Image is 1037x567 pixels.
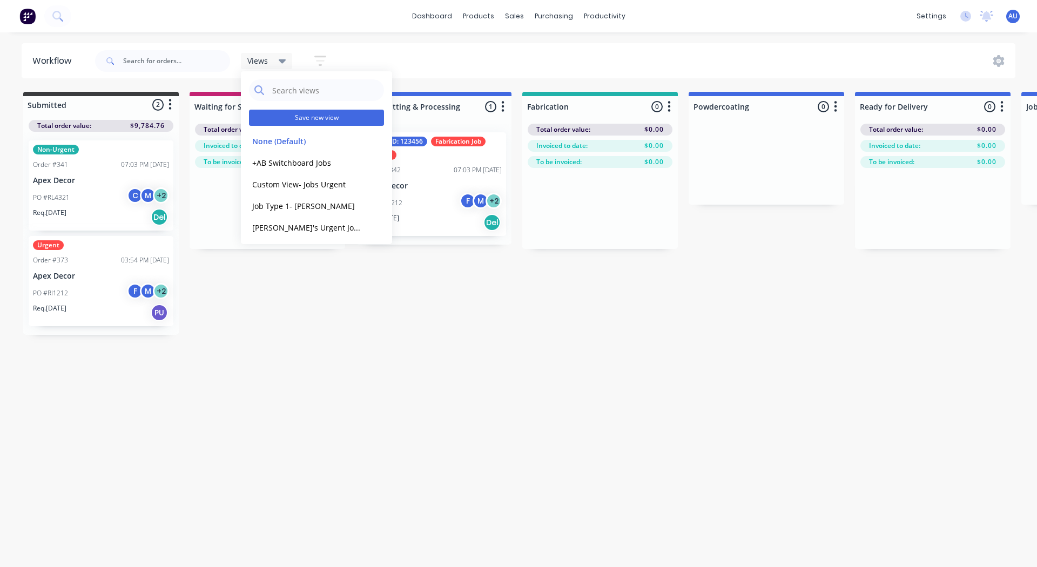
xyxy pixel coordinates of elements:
span: $0.00 [977,157,996,167]
p: Req. [DATE] [33,303,66,313]
button: Custom View- Jobs Urgent [249,178,364,191]
p: Apex Decor [366,181,502,191]
div: UrgentOrder #37303:54 PM [DATE]Apex DecorPO #Rl1212FM+2Req.[DATE]PU [29,236,173,326]
div: M [473,193,489,209]
button: Job Type 1- [PERSON_NAME] [249,200,364,212]
span: $0.00 [977,125,996,134]
span: $9,784.76 [130,121,165,131]
div: + 2 [486,193,502,209]
span: To be invoiced: [869,157,914,167]
span: To be invoiced: [536,157,582,167]
span: Total order value: [37,121,91,131]
div: Workflow [32,55,77,67]
div: Client ID: 123456Fabrication JobUrgentOrder #34207:03 PM [DATE]Apex DecorPO #RL1212FM+2Req.[DATE]Del [361,132,506,236]
div: productivity [578,8,631,24]
div: Non-Urgent [33,145,79,154]
p: PO #Rl1212 [33,288,68,298]
div: Del [151,208,168,226]
p: Apex Decor [33,272,169,281]
button: [PERSON_NAME]'s Urgent Jobs [249,221,364,234]
div: M [140,187,156,204]
div: PU [151,304,168,321]
p: PO #RL4321 [33,193,70,202]
span: Invoiced to date: [204,141,255,151]
p: Req. [DATE] [33,208,66,218]
div: sales [500,8,529,24]
button: [PERSON_NAME]'s Handrail Jobs [249,243,364,255]
div: 03:54 PM [DATE] [121,255,169,265]
span: $0.00 [644,141,664,151]
div: M [140,283,156,299]
div: Fabrication Job [431,137,486,146]
div: + 2 [153,187,169,204]
button: None (Default) [249,135,364,147]
div: Client ID: 123456 [366,137,427,146]
span: Total order value: [536,125,590,134]
div: Order #373 [33,255,68,265]
span: Invoiced to date: [536,141,588,151]
span: Total order value: [204,125,258,134]
span: $0.00 [977,141,996,151]
span: $0.00 [644,125,664,134]
div: 07:03 PM [DATE] [454,165,502,175]
button: +AB Switchboard Jobs [249,157,364,169]
input: Search views [271,79,379,101]
div: Order #341 [33,160,68,170]
a: dashboard [407,8,457,24]
img: Factory [19,8,36,24]
button: Save new view [249,110,384,126]
div: Urgent [33,240,64,250]
p: Apex Decor [33,176,169,185]
div: products [457,8,500,24]
div: F [127,283,143,299]
span: $0.00 [644,157,664,167]
span: Total order value: [869,125,923,134]
span: Invoiced to date: [869,141,920,151]
span: To be invoiced: [204,157,249,167]
span: Views [247,55,268,66]
div: F [460,193,476,209]
div: purchasing [529,8,578,24]
div: Del [483,214,501,231]
div: settings [911,8,952,24]
input: Search for orders... [123,50,230,72]
div: C [127,187,143,204]
div: 07:03 PM [DATE] [121,160,169,170]
div: + 2 [153,283,169,299]
div: Non-UrgentOrder #34107:03 PM [DATE]Apex DecorPO #RL4321CM+2Req.[DATE]Del [29,140,173,231]
span: AU [1008,11,1018,21]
